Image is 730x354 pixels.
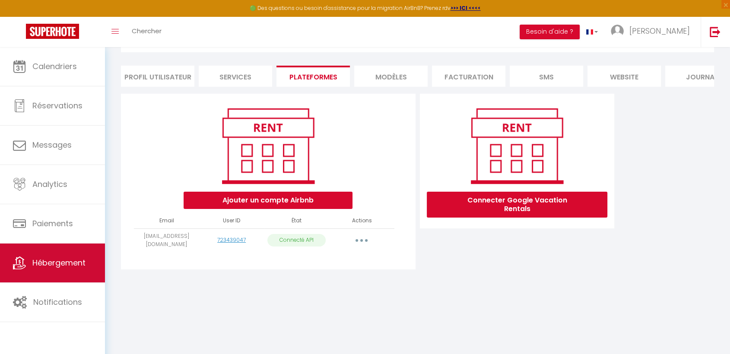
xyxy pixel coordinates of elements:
[32,179,67,190] span: Analytics
[587,66,661,87] li: website
[432,66,505,87] li: Facturation
[121,66,194,87] li: Profil Utilisateur
[611,25,624,38] img: ...
[629,25,690,36] span: [PERSON_NAME]
[217,236,246,243] a: 723439047
[132,26,162,35] span: Chercher
[32,139,72,150] span: Messages
[184,192,352,209] button: Ajouter un compte Airbnb
[604,17,701,47] a: ... [PERSON_NAME]
[462,104,572,187] img: rent.png
[510,66,583,87] li: SMS
[32,61,77,72] span: Calendriers
[125,17,168,47] a: Chercher
[199,66,272,87] li: Services
[264,213,329,228] th: État
[276,66,350,87] li: Plateformes
[199,213,264,228] th: User ID
[213,104,323,187] img: rent.png
[134,228,199,252] td: [EMAIL_ADDRESS][DOMAIN_NAME]
[32,257,86,268] span: Hébergement
[267,234,326,247] p: Connecté API
[710,26,720,37] img: logout
[134,213,199,228] th: Email
[451,4,481,12] a: >>> ICI <<<<
[520,25,580,39] button: Besoin d'aide ?
[427,192,607,218] button: Connecter Google Vacation Rentals
[32,218,73,229] span: Paiements
[329,213,394,228] th: Actions
[33,297,82,307] span: Notifications
[26,24,79,39] img: Super Booking
[32,100,83,111] span: Réservations
[354,66,428,87] li: MODÈLES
